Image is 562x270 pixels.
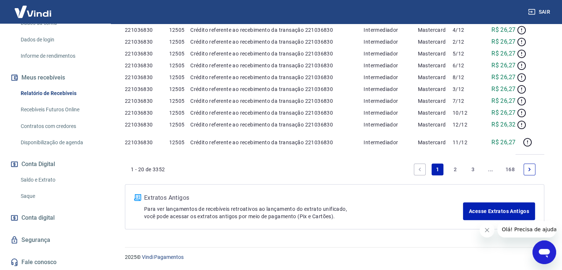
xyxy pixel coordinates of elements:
ul: Pagination [411,161,538,178]
p: 221036830 [125,109,169,117]
p: R$ 26,27 [491,97,515,105]
p: 5/12 [453,50,479,57]
p: Extratos Antigos [144,193,463,202]
p: 12505 [169,62,191,69]
p: 12505 [169,121,191,128]
button: Conta Digital [9,156,102,172]
p: R$ 26,27 [491,138,515,147]
p: Crédito referente ao recebimento da transação 221036830 [190,38,364,45]
a: Conta digital [9,210,102,226]
img: Vindi [9,0,57,23]
a: Page 3 [467,163,479,175]
p: 12505 [169,109,191,117]
p: R$ 26,27 [491,26,515,34]
p: 2025 © [125,253,544,261]
a: Next page [524,163,535,175]
p: Crédito referente ao recebimento da transação 221036830 [190,109,364,117]
p: Mastercard [418,62,453,69]
a: Page 168 [503,163,518,175]
p: 221036830 [125,50,169,57]
p: Crédito referente ao recebimento da transação 221036830 [190,74,364,81]
p: Intermediador [364,121,418,128]
p: R$ 26,27 [491,73,515,82]
p: 11/12 [453,139,479,146]
p: 221036830 [125,85,169,93]
a: Informe de rendimentos [18,48,102,64]
p: Crédito referente ao recebimento da transação 221036830 [190,26,364,34]
p: 3/12 [453,85,479,93]
p: R$ 26,27 [491,85,515,94]
p: 12505 [169,139,191,146]
p: Intermediador [364,38,418,45]
p: Crédito referente ao recebimento da transação 221036830 [190,139,364,146]
p: Mastercard [418,85,453,93]
p: 12505 [169,74,191,81]
p: Intermediador [364,109,418,117]
p: 12505 [169,38,191,45]
p: R$ 26,27 [491,61,515,70]
a: Saldo e Extrato [18,172,102,188]
p: 4/12 [453,26,479,34]
p: Crédito referente ao recebimento da transação 221036830 [190,85,364,93]
a: Segurança [9,232,102,248]
p: R$ 26,27 [491,49,515,58]
p: 221036830 [125,38,169,45]
span: Olá! Precisa de ajuda? [4,5,62,11]
p: 221036830 [125,97,169,105]
a: Page 2 [449,163,461,175]
p: Para ver lançamentos de recebíveis retroativos ao lançamento do extrato unificado, você pode aces... [144,205,463,220]
p: Mastercard [418,139,453,146]
p: Crédito referente ao recebimento da transação 221036830 [190,97,364,105]
p: 8/12 [453,74,479,81]
p: 221036830 [125,74,169,81]
a: Page 1 is your current page [432,163,443,175]
p: 12/12 [453,121,479,128]
p: Crédito referente ao recebimento da transação 221036830 [190,121,364,128]
a: Relatório de Recebíveis [18,86,102,101]
iframe: Mensagem da empresa [497,221,556,237]
button: Meus recebíveis [9,70,102,86]
p: 7/12 [453,97,479,105]
button: Sair [527,5,553,19]
p: Intermediador [364,74,418,81]
p: Mastercard [418,50,453,57]
p: 12505 [169,26,191,34]
p: 10/12 [453,109,479,117]
a: Acesse Extratos Antigos [463,202,535,220]
p: 221036830 [125,62,169,69]
p: 1 - 20 de 3352 [131,166,165,173]
p: Intermediador [364,85,418,93]
a: Saque [18,189,102,204]
a: Contratos com credores [18,119,102,134]
p: 2/12 [453,38,479,45]
p: 12505 [169,85,191,93]
iframe: Fechar mensagem [480,223,494,237]
p: 221036830 [125,139,169,146]
p: R$ 26,27 [491,108,515,117]
p: Intermediador [364,62,418,69]
p: Intermediador [364,26,418,34]
img: ícone [134,194,141,201]
p: Mastercard [418,26,453,34]
a: Disponibilização de agenda [18,135,102,150]
p: 221036830 [125,26,169,34]
p: 12505 [169,97,191,105]
a: Dados de login [18,32,102,47]
p: 12505 [169,50,191,57]
p: 221036830 [125,121,169,128]
span: Conta digital [21,213,55,223]
p: Intermediador [364,97,418,105]
a: Vindi Pagamentos [142,254,184,260]
p: Intermediador [364,50,418,57]
iframe: Botão para abrir a janela de mensagens [532,240,556,264]
a: Recebíveis Futuros Online [18,102,102,117]
p: R$ 26,32 [491,120,515,129]
p: Crédito referente ao recebimento da transação 221036830 [190,62,364,69]
p: Mastercard [418,121,453,128]
p: R$ 26,27 [491,37,515,46]
p: 6/12 [453,62,479,69]
a: Jump forward [485,163,497,175]
p: Mastercard [418,74,453,81]
p: Mastercard [418,97,453,105]
a: Previous page [414,163,426,175]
